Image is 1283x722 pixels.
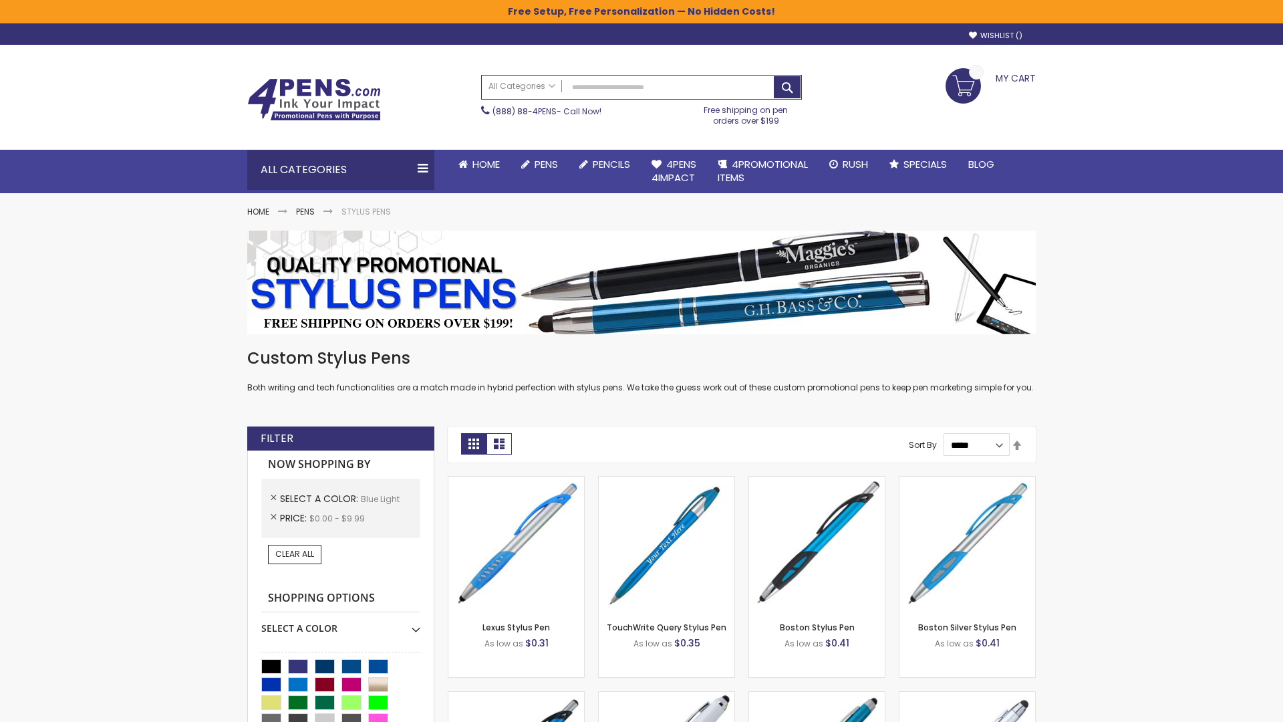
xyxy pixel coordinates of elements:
[448,476,584,487] a: Lexus Stylus Pen-Blue - Light
[780,622,855,633] a: Boston Stylus Pen
[958,150,1005,179] a: Blog
[461,433,486,455] strong: Grid
[247,150,434,190] div: All Categories
[641,150,707,193] a: 4Pens4impact
[472,157,500,171] span: Home
[607,622,726,633] a: TouchWrite Query Stylus Pen
[899,477,1035,612] img: Boston Silver Stylus Pen-Blue - Light
[749,476,885,487] a: Boston Stylus Pen-Blue - Light
[296,206,315,217] a: Pens
[909,439,937,451] label: Sort By
[903,157,947,171] span: Specials
[525,636,549,650] span: $0.31
[361,493,400,505] span: Blue Light
[633,638,672,649] span: As low as
[261,451,420,479] strong: Now Shopping by
[843,157,868,171] span: Rush
[599,476,734,487] a: TouchWrite Query Stylus Pen-Blue Light
[247,231,1036,334] img: Stylus Pens
[448,477,584,612] img: Lexus Stylus Pen-Blue - Light
[511,150,569,179] a: Pens
[652,157,696,185] span: 4Pens 4impact
[819,150,879,179] a: Rush
[707,150,819,193] a: 4PROMOTIONALITEMS
[969,31,1022,41] a: Wishlist
[261,584,420,613] strong: Shopping Options
[482,76,562,98] a: All Categories
[749,477,885,612] img: Boston Stylus Pen-Blue - Light
[484,638,523,649] span: As low as
[247,206,269,217] a: Home
[280,492,361,505] span: Select A Color
[309,513,365,524] span: $0.00 - $9.99
[935,638,974,649] span: As low as
[448,691,584,703] a: Lexus Metallic Stylus Pen-Blue - Light
[976,636,1000,650] span: $0.41
[261,431,293,446] strong: Filter
[569,150,641,179] a: Pencils
[535,157,558,171] span: Pens
[599,477,734,612] img: TouchWrite Query Stylus Pen-Blue Light
[448,150,511,179] a: Home
[879,150,958,179] a: Specials
[268,545,321,564] a: Clear All
[690,100,803,126] div: Free shipping on pen orders over $199
[482,622,550,633] a: Lexus Stylus Pen
[247,348,1036,394] div: Both writing and tech functionalities are a match made in hybrid perfection with stylus pens. We ...
[492,106,601,117] span: - Call Now!
[718,157,808,185] span: 4PROMOTIONAL ITEMS
[488,81,555,92] span: All Categories
[247,78,381,121] img: 4Pens Custom Pens and Promotional Products
[785,638,823,649] span: As low as
[341,206,391,217] strong: Stylus Pens
[247,348,1036,369] h1: Custom Stylus Pens
[674,636,700,650] span: $0.35
[275,548,314,560] span: Clear All
[899,691,1035,703] a: Silver Cool Grip Stylus Pen-Blue - Light
[599,691,734,703] a: Kimberly Logo Stylus Pens-LT-Blue
[280,511,309,525] span: Price
[825,636,849,650] span: $0.41
[899,476,1035,487] a: Boston Silver Stylus Pen-Blue - Light
[968,157,994,171] span: Blog
[918,622,1016,633] a: Boston Silver Stylus Pen
[749,691,885,703] a: Lory Metallic Stylus Pen-Blue - Light
[261,612,420,635] div: Select A Color
[593,157,630,171] span: Pencils
[492,106,557,117] a: (888) 88-4PENS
